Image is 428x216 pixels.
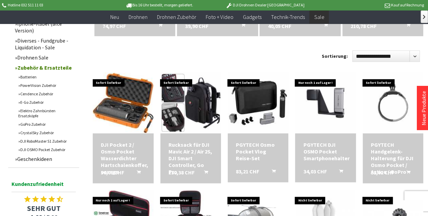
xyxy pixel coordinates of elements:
span: 130,38 CHF [168,169,195,176]
a: Diverses - Fundgrube - Liquidation - Sale [12,35,79,52]
span: 39,90 CHF [185,22,208,30]
span: 50,09 CHF [101,169,124,176]
p: DJI Drohnen Dealer [GEOGRAPHIC_DATA] [212,1,318,9]
button: In den Warenkorb [150,22,166,31]
a: PGYTECH DJI OSMO Pocket Smartphonehalter 34,03 CHF In den Warenkorb [303,141,347,162]
img: PGYTECH Osmo Pocket Vlog Reise-Set [228,72,288,133]
span: 32,02 CHF [371,169,394,176]
a: Zubehör & Ersatzteile [12,63,79,73]
a: Neu [106,10,124,24]
span: Technik-Trends [271,14,305,20]
p: Hotline 032 511 11 03 [1,1,106,9]
a: Cendence Zubehör [15,90,79,98]
a: Gadgets [238,10,266,24]
img: PGYTECH Handgelenk-Halterung für DJI Osmo Pocket / Action / GoPro [363,72,423,133]
a: Geschenkideen [12,154,79,164]
span: Gadgets [243,14,261,20]
div: DJI Pocket 2 / Osmo Pocket Wasserdichter Hartschalenkoffer, orange [101,141,145,175]
span: 40,05 CHF [268,22,291,30]
img: Rucksack für DJI Mavic Air 2 / Air 2S, DJI Smart Controller, Go Pro [160,72,221,133]
p: Bis 16 Uhr bestellt, morgen geliefert. [107,1,212,9]
span: Neu [110,14,119,20]
a: CrystalSky Zubehör [15,128,79,137]
button: In den Warenkorb [398,169,414,178]
span: SEHR GUT [8,203,79,213]
button: In den Warenkorb [196,169,212,178]
a: E-Go Zubehör [15,98,79,106]
span: 210,78 CHF [351,22,377,30]
a: Neue Produkte [420,91,427,125]
a: DJI Pocket 2 / Osmo Pocket Wasserdichter Hartschalenkoffer, orange 50,09 CHF In den Warenkorb [101,141,145,175]
a: Technik-Trends [266,10,309,24]
a: Iphone-Kabel (alte Version) [12,19,79,35]
span: 83,21 CHF [236,168,259,175]
span:  [423,15,425,19]
a: PGYTECH Osmo Pocket Vlog Reise-Set 83,21 CHF In den Warenkorb [236,141,280,162]
a: PGYTECH Handgelenk-Halterung für DJI Osmo Pocket / Action / GoPro 32,02 CHF In den Warenkorb [371,141,415,175]
a: Drohnen Zubehör [152,10,201,24]
a: GoPro Zubehör [15,120,79,128]
a: Drohnen Sale [12,52,79,63]
div: Rucksack für DJI Mavic Air 2 / Air 2S, DJI Smart Controller, Go Pro [168,141,213,175]
a: Foto + Video [201,10,238,24]
a: Batterien [15,73,79,81]
div: PGYTECH DJI OSMO Pocket Smartphonehalter [303,141,347,162]
span: Drohnen Zubehör [157,14,196,20]
img: PGYTECH DJI OSMO Pocket Smartphonehalter [295,72,356,133]
span: Foto + Video [206,14,233,20]
button: In den Warenkorb [263,168,279,177]
div: PGYTECH Handgelenk-Halterung für DJI Osmo Pocket / Action / GoPro [371,141,415,175]
a: PowerVision Zubehör [15,81,79,90]
p: Kauf auf Rechnung [318,1,424,9]
button: In den Warenkorb [316,22,332,31]
a: DJI OSMO Pocket Zubehör [15,145,79,154]
span: 34,03 CHF [303,168,326,175]
label: Sortierung: [322,51,348,62]
a: Drohnen [124,10,152,24]
div: PGYTECH Osmo Pocket Vlog Reise-Set [236,141,280,162]
span: Drohnen [129,14,148,20]
a: DJI RoboMaster S1 Zubehör [15,137,79,145]
a: Sale [309,10,329,24]
a: Elektro Zahnbürsten Ersatzköpfe [15,106,79,120]
a: Rucksack für DJI Mavic Air 2 / Air 2S, DJI Smart Controller, Go Pro 130,38 CHF In den Warenkorb [168,141,213,175]
button: In den Warenkorb [398,22,414,31]
span: Kundenzufriedenheit [12,179,76,192]
img: DJI Pocket 2 / Osmo Pocket Wasserdichter Hartschalenkoffer, orange [93,72,153,133]
span: Sale [314,14,324,20]
span: 74,97 CHF [103,22,126,30]
button: In den Warenkorb [331,168,347,177]
button: In den Warenkorb [129,169,145,178]
button: In den Warenkorb [233,22,249,31]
